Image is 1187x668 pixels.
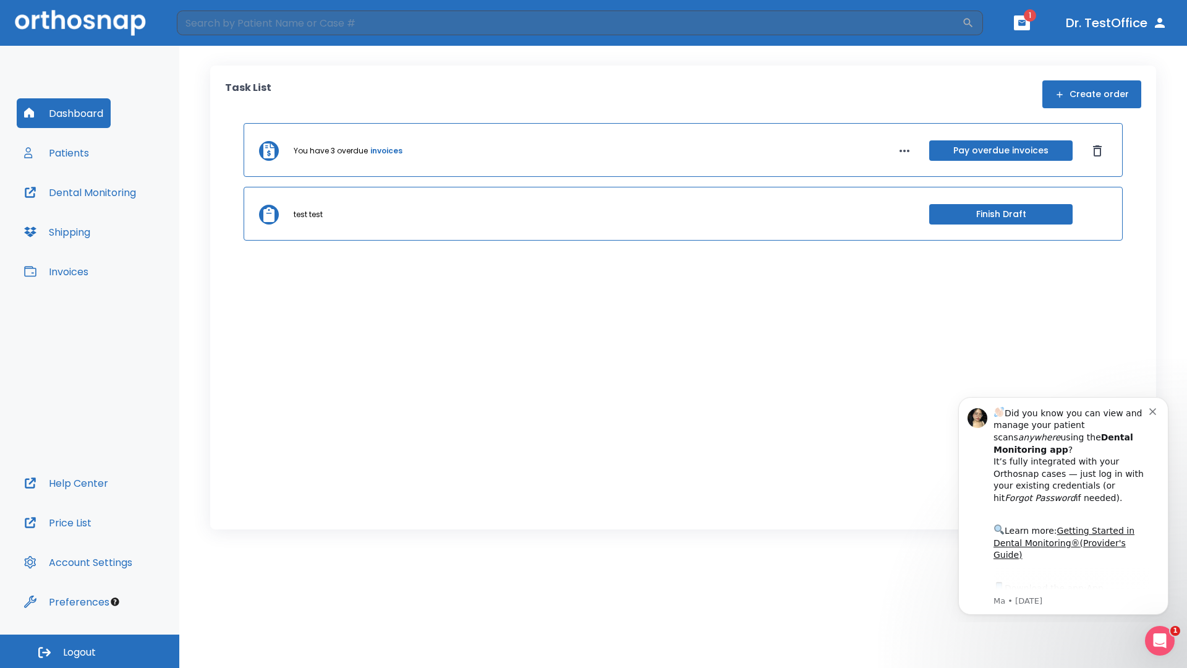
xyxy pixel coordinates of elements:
[17,257,96,286] button: Invoices
[17,547,140,577] button: Account Settings
[17,217,98,247] button: Shipping
[17,138,96,168] button: Patients
[210,19,219,29] button: Dismiss notification
[17,508,99,537] button: Price List
[63,646,96,659] span: Logout
[929,140,1073,161] button: Pay overdue invoices
[1145,626,1175,656] iframe: Intercom live chat
[1061,12,1172,34] button: Dr. TestOffice
[294,145,368,156] p: You have 3 overdue
[54,197,164,220] a: App Store
[940,386,1187,622] iframe: Intercom notifications message
[929,204,1073,225] button: Finish Draft
[1170,626,1180,636] span: 1
[54,194,210,257] div: Download the app: | ​ Let us know if you need help getting started!
[15,10,146,35] img: Orthosnap
[1087,141,1107,161] button: Dismiss
[1042,80,1141,108] button: Create order
[17,468,116,498] button: Help Center
[17,178,143,207] button: Dental Monitoring
[177,11,962,35] input: Search by Patient Name or Case #
[1024,9,1036,22] span: 1
[294,209,323,220] p: test test
[17,587,117,617] button: Preferences
[17,98,111,128] button: Dashboard
[109,596,121,607] div: Tooltip anchor
[54,210,210,221] p: Message from Ma, sent 5w ago
[370,145,402,156] a: invoices
[225,80,271,108] p: Task List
